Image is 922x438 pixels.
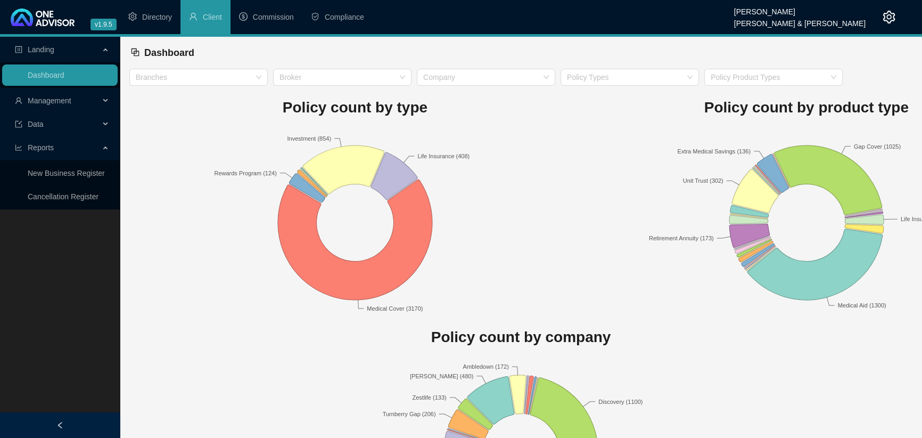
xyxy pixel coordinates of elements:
span: user [15,97,22,104]
a: New Business Register [28,169,105,177]
text: Medical Aid (1300) [837,302,886,309]
span: Compliance [325,13,364,21]
text: Discovery (1100) [598,399,643,405]
span: Landing [28,45,54,54]
text: Unit Trust (302) [683,177,723,184]
span: Client [203,13,222,21]
span: setting [128,12,137,21]
span: Dashboard [144,47,194,58]
span: Directory [142,13,172,21]
text: Turnberry Gap (206) [383,411,436,417]
div: [PERSON_NAME] & [PERSON_NAME] [734,14,866,26]
span: dollar [239,12,248,21]
text: Zestlife (133) [413,394,447,401]
span: left [56,421,64,429]
span: v1.9.5 [90,19,117,30]
img: 2df55531c6924b55f21c4cf5d4484680-logo-light.svg [11,9,75,26]
a: Dashboard [28,71,64,79]
text: [PERSON_NAME] (480) [410,373,473,379]
span: block [130,47,140,57]
span: safety [311,12,319,21]
text: Rewards Program (124) [214,169,276,176]
text: Extra Medical Savings (136) [677,148,751,154]
span: user [189,12,197,21]
text: Retirement Annuity (173) [649,234,714,241]
a: Cancellation Register [28,192,98,201]
h1: Policy count by type [129,96,581,119]
h1: Policy count by company [129,326,912,349]
div: [PERSON_NAME] [734,3,866,14]
text: Ambledown (172) [463,363,509,370]
span: Data [28,120,44,128]
span: Management [28,96,71,105]
span: line-chart [15,144,22,151]
span: import [15,120,22,128]
text: Investment (854) [287,135,332,141]
text: Life Insurance (408) [417,152,470,159]
span: profile [15,46,22,53]
span: Reports [28,143,54,152]
span: Commission [253,13,294,21]
span: setting [883,11,895,23]
text: Gap Cover (1025) [854,143,901,149]
text: Medical Cover (3170) [367,305,423,311]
